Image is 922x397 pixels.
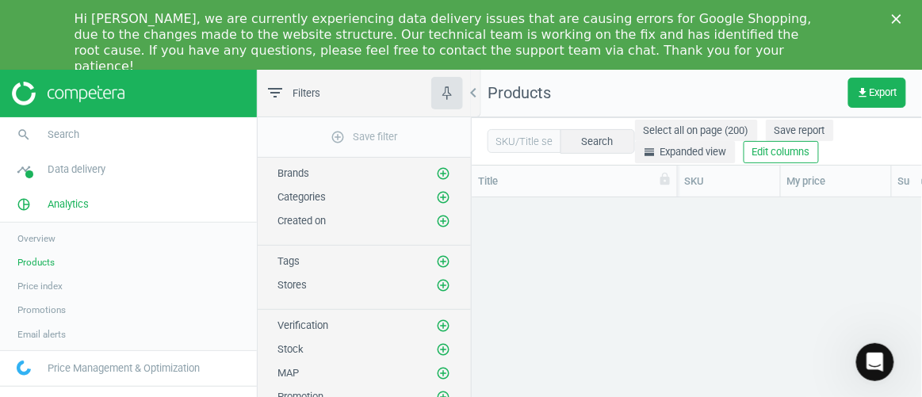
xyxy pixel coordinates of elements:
[258,121,471,153] button: add_circle_outlineSave filter
[17,361,31,376] img: wGWNvw8QSZomAAAAABJRU5ErkJggg==
[75,11,823,74] div: Hi [PERSON_NAME], we are currently experiencing data delivery issues that are causing errors for ...
[277,279,307,291] span: Stores
[277,343,304,355] span: Stock
[9,189,39,219] i: pie_chart_outlined
[488,129,561,153] input: SKU/Title search
[464,83,483,102] i: chevron_left
[435,365,451,381] button: add_circle_outline
[488,83,551,102] span: Products
[436,319,450,333] i: add_circle_outline
[48,162,105,177] span: Data delivery
[436,278,450,292] i: add_circle_outline
[277,367,299,379] span: MAP
[277,167,309,179] span: Brands
[17,256,55,269] span: Products
[435,254,451,269] button: add_circle_outline
[436,166,450,181] i: add_circle_outline
[48,197,89,212] span: Analytics
[766,120,834,142] button: Save report
[331,130,346,144] i: add_circle_outline
[12,82,124,105] img: ajHJNr6hYgQAAAAASUVORK5CYII=
[435,189,451,205] button: add_circle_outline
[436,342,450,357] i: add_circle_outline
[635,120,758,142] button: Select all on page (200)
[48,361,200,376] span: Price Management & Optimization
[436,190,450,204] i: add_circle_outline
[435,277,451,293] button: add_circle_outline
[331,130,398,144] span: Save filter
[560,129,635,153] button: Search
[293,86,320,101] span: Filters
[848,78,906,108] button: get_appExport
[48,128,79,142] span: Search
[277,319,328,331] span: Verification
[436,366,450,380] i: add_circle_outline
[857,86,870,99] i: get_app
[277,255,300,267] span: Tags
[644,146,656,158] i: horizontal_split
[277,215,326,227] span: Created on
[684,174,774,189] div: SKU
[435,342,451,357] button: add_circle_outline
[266,83,285,102] i: filter_list
[9,155,39,185] i: timeline
[857,86,897,99] span: Export
[635,141,736,163] button: horizontal_splitExpanded view
[644,124,749,138] span: Select all on page (200)
[856,343,894,381] iframe: Intercom live chat
[436,254,450,269] i: add_circle_outline
[744,141,819,163] button: Edit columns
[435,166,451,181] button: add_circle_outline
[435,213,451,229] button: add_circle_outline
[436,214,450,228] i: add_circle_outline
[478,174,671,189] div: Title
[644,145,727,159] span: Expanded view
[17,328,66,341] span: Email alerts
[775,124,825,138] span: Save report
[435,318,451,334] button: add_circle_outline
[17,280,63,292] span: Price index
[787,174,885,189] div: My price
[9,120,39,150] i: search
[17,303,66,316] span: Promotions
[277,191,326,203] span: Categories
[17,232,55,245] span: Overview
[892,14,908,24] div: Close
